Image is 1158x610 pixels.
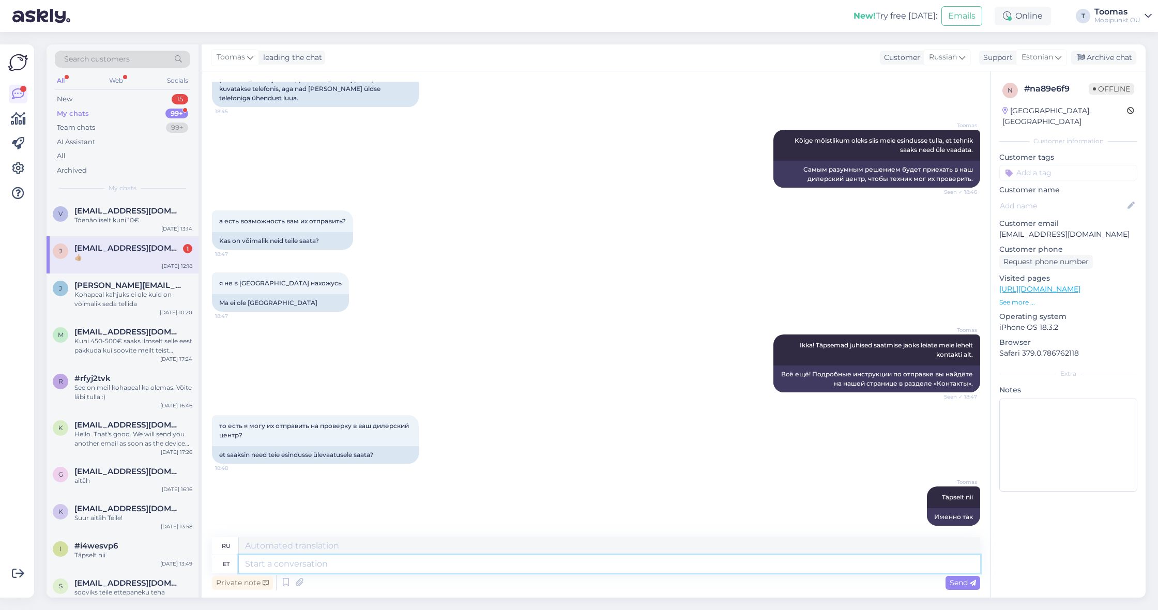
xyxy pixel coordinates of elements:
span: #rfyj2tvk [74,374,111,383]
div: Kas on võimalik neid teile saata? [212,232,353,250]
span: Search customers [64,54,130,65]
div: [GEOGRAPHIC_DATA], [GEOGRAPHIC_DATA] [1002,105,1127,127]
p: Customer email [999,218,1137,229]
span: Toomas [217,52,245,63]
div: Ma ei ole [GEOGRAPHIC_DATA] [212,294,349,312]
div: T [1076,9,1090,23]
p: [EMAIL_ADDRESS][DOMAIN_NAME] [999,229,1137,240]
span: vahurveskioja@gmail.com [74,206,182,216]
span: #i4wesvp6 [74,541,118,551]
div: [DATE] 13:58 [161,523,192,530]
span: s [59,582,63,590]
div: Request phone number [999,255,1093,269]
span: Ikka! Täpsemad juhised saatmise jaoks leiate meie lehelt kontakti alt. [800,341,974,358]
span: My chats [109,184,136,193]
div: Support [979,52,1013,63]
div: [DATE] 16:46 [160,402,192,409]
input: Add name [1000,200,1125,211]
div: ru [222,537,231,555]
div: aitäh [74,476,192,485]
span: 18:48 [215,464,254,472]
span: madis.leppiko@gmail.com [74,327,182,337]
img: Askly Logo [8,53,28,72]
div: Private note [212,576,273,590]
div: [DATE] 13:14 [161,225,192,233]
div: Toomas [1094,8,1140,16]
div: [DATE] 10:20 [160,309,192,316]
p: Customer tags [999,152,1137,163]
div: [DATE] 13:49 [160,560,192,568]
span: 18:47 [215,312,254,320]
p: Notes [999,385,1137,395]
div: See on meil kohapeal ka olemas. Võite läbi tulla :) [74,383,192,402]
span: Estonian [1022,52,1053,63]
span: korkmannr@icloud.com [74,504,182,513]
p: Customer phone [999,244,1137,255]
span: j [59,247,62,255]
div: [DATE] 17:26 [161,448,192,456]
span: koutromanos.ilias@gmail.com [74,420,182,430]
div: [DATE] 17:24 [160,355,192,363]
div: All [55,74,67,87]
span: 18:45 [215,108,254,115]
div: AI Assistant [57,137,95,147]
span: i [59,545,62,553]
div: Самым разумным решением будет приехать в наш дилерский центр, чтобы техник мог их проверить. [773,161,980,188]
b: New! [854,11,876,21]
span: n [1008,86,1013,94]
span: Seen ✓ 18:47 [938,393,977,401]
div: 99+ [165,109,188,119]
span: jana.kyppar@gmail.com [74,281,182,290]
span: m [58,331,64,339]
div: [PERSON_NAME] laevad, [PERSON_NAME] põleb, need kuvatakse telefonis, aga nad [PERSON_NAME] üldse ... [212,71,419,107]
div: Customer information [999,136,1137,146]
div: Archived [57,165,87,176]
div: Customer [880,52,920,63]
span: k [58,508,63,515]
span: jegorzigadlo@gmail.com [74,243,182,253]
span: я не в [GEOGRAPHIC_DATA] нахожусь [219,279,342,287]
span: а есть возможность вам их отправить? [219,217,346,225]
div: 👍🏼 [74,253,192,262]
p: iPhone OS 18.3.2 [999,322,1137,333]
div: Hello. That's good. We will send you another email as soon as the device has been posted by us. [74,430,192,448]
span: Seen ✓ 18:46 [938,188,977,196]
div: Именно так [927,508,980,526]
p: Visited pages [999,273,1137,284]
div: Suur aitäh Teile! [74,513,192,523]
span: Send [950,578,976,587]
div: Extra [999,369,1137,378]
div: Täpselt nii [74,551,192,560]
p: Browser [999,337,1137,348]
div: [DATE] 12:18 [162,262,192,270]
div: et saaksin need teie esindusse ülevaatusele saata? [212,446,419,464]
div: Socials [165,74,190,87]
div: Team chats [57,123,95,133]
div: Online [995,7,1051,25]
div: sooviks teile ettepaneku teha [74,588,192,597]
span: Toomas [938,121,977,129]
span: Toomas [938,478,977,486]
span: Kõige mõistlikum oleks siis meie esindusse tulla, et tehnik saaks need üle vaadata. [795,136,974,154]
p: Safari 379.0.786762118 [999,348,1137,359]
div: Kohapeal kahjuks ei ole kuid on võimalik seda tellida [74,290,192,309]
span: v [58,210,63,218]
div: leading the chat [259,52,322,63]
div: Всё ещё! Подробные инструкции по отправке вы найдёте на нашей странице в разделе «Контакты». [773,365,980,392]
p: Operating system [999,311,1137,322]
div: [DATE] 17:34 [160,597,192,605]
div: # na89e6f9 [1024,83,1089,95]
div: Kuni 450-500€ saaks ilmselt selle eest pakkuda kui soovite meilt teist asemele osta. [74,337,192,355]
div: 99+ [166,123,188,133]
input: Add a tag [999,165,1137,180]
div: Archive chat [1071,51,1136,65]
span: Toomas [938,326,977,334]
div: Mobipunkt OÜ [1094,16,1140,24]
div: All [57,151,66,161]
span: k [58,424,63,432]
span: siretmeritmasso1@gmail.com [74,578,182,588]
div: et [223,555,230,573]
a: [URL][DOMAIN_NAME] [999,284,1080,294]
div: [DATE] 16:16 [162,485,192,493]
span: j [59,284,62,292]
